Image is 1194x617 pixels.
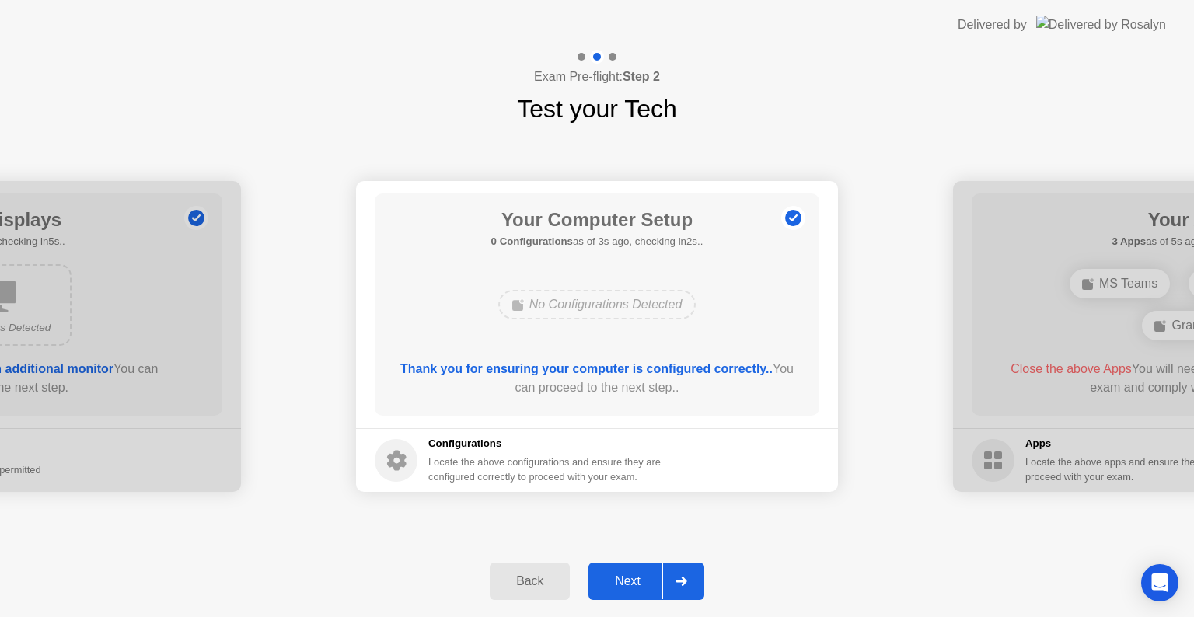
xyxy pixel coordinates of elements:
h1: Your Computer Setup [491,206,703,234]
h5: Configurations [428,436,664,451]
div: You can proceed to the next step.. [397,360,798,397]
div: Next [593,574,662,588]
button: Back [490,563,570,600]
div: No Configurations Detected [498,290,696,319]
img: Delivered by Rosalyn [1036,16,1166,33]
div: Locate the above configurations and ensure they are configured correctly to proceed with your exam. [428,455,664,484]
div: Open Intercom Messenger [1141,564,1178,601]
div: Back [494,574,565,588]
button: Next [588,563,704,600]
b: Step 2 [623,70,660,83]
h4: Exam Pre-flight: [534,68,660,86]
b: 0 Configurations [491,235,573,247]
h5: as of 3s ago, checking in2s.. [491,234,703,249]
div: Delivered by [958,16,1027,34]
h1: Test your Tech [517,90,677,127]
b: Thank you for ensuring your computer is configured correctly.. [400,362,773,375]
